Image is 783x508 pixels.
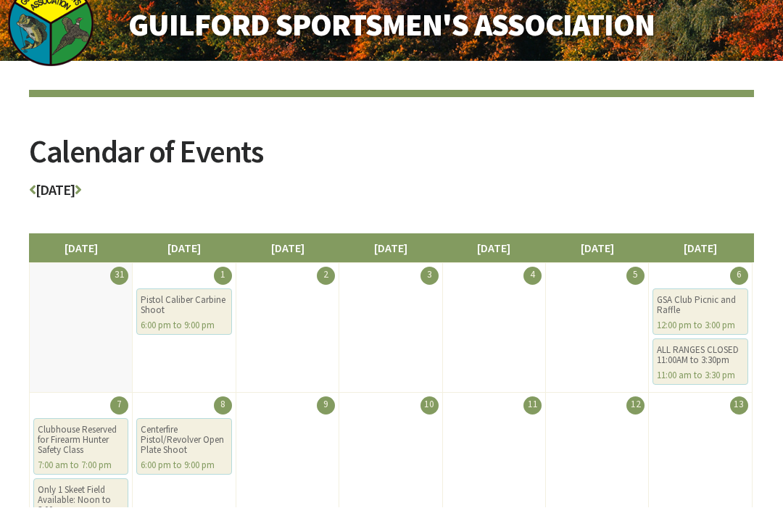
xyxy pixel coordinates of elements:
div: 6 [730,267,748,286]
div: 4 [523,267,542,286]
div: 7:00 am to 7:00 pm [38,461,124,471]
li: [DATE] [545,234,649,263]
li: [DATE] [442,234,546,263]
div: Centerfire Pistol/Revolver Open Plate Shoot [141,425,227,456]
div: 3 [420,267,439,286]
li: [DATE] [29,234,133,263]
div: 12 [626,397,645,415]
div: 12:00 pm to 3:00 pm [657,321,743,331]
div: 6:00 pm to 9:00 pm [141,461,227,471]
li: [DATE] [132,234,236,263]
div: 9 [317,397,335,415]
div: 11:00 am to 3:30 pm [657,371,743,381]
h3: [DATE] [29,183,754,205]
div: Pistol Caliber Carbine Shoot [141,296,227,316]
li: [DATE] [339,234,442,263]
div: 6:00 pm to 9:00 pm [141,321,227,331]
div: Clubhouse Reserved for Firearm Hunter Safety Class [38,425,124,456]
div: 7 [110,397,128,415]
div: 11 [523,397,542,415]
div: 1 [214,267,232,286]
li: [DATE] [648,234,752,263]
div: 8 [214,397,232,415]
h2: Calendar of Events [29,136,754,183]
li: [DATE] [236,234,339,263]
div: ALL RANGES CLOSED 11:00AM to 3:30pm [657,346,743,366]
div: 5 [626,267,645,286]
div: GSA Club Picnic and Raffle [657,296,743,316]
div: 13 [730,397,748,415]
div: 2 [317,267,335,286]
div: 10 [420,397,439,415]
div: 31 [110,267,128,286]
